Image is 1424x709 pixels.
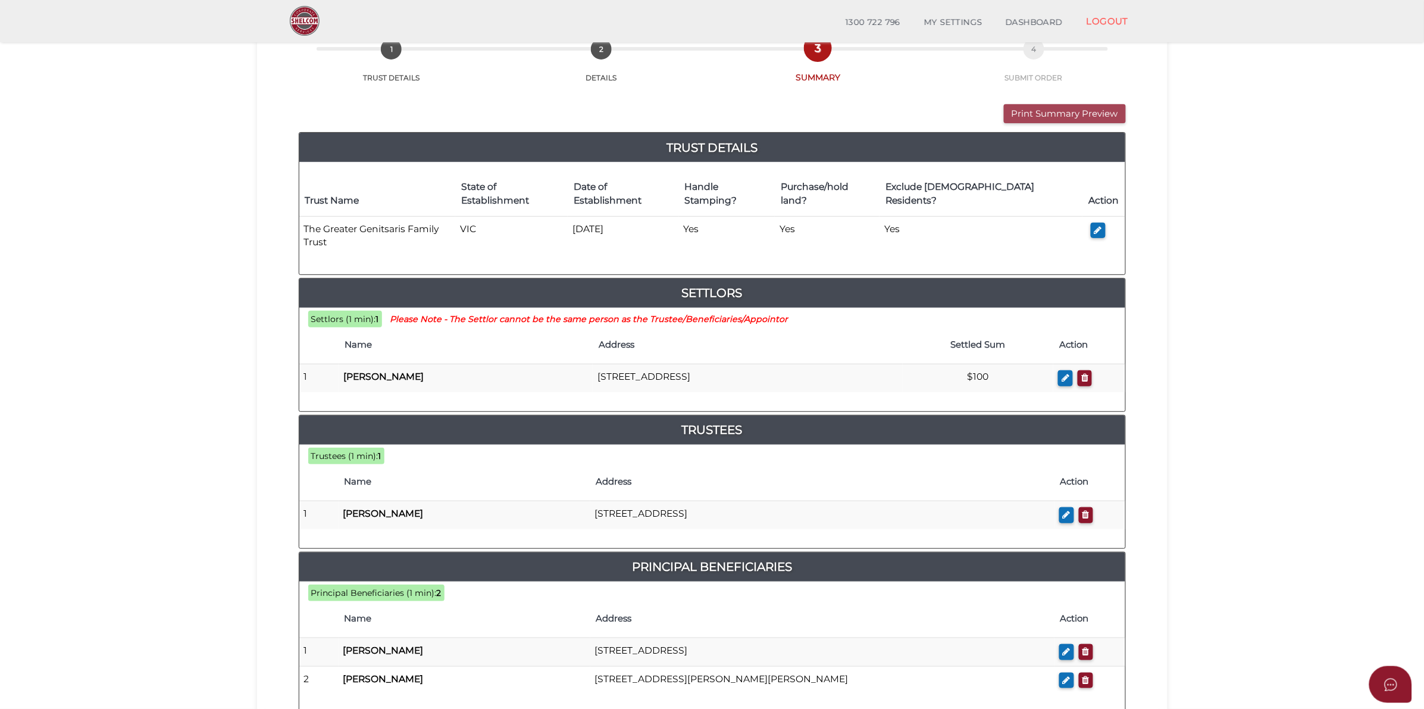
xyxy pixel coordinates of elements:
th: Action [1082,171,1125,216]
td: Yes [679,216,775,255]
h4: Address [599,340,897,350]
td: [STREET_ADDRESS] [590,501,1054,529]
small: Please Note - The Settlor cannot be the same person as the Trustee/Beneficiaries/Appointor [390,314,788,324]
td: [DATE] [568,216,679,255]
td: VIC [455,216,568,255]
a: Principal Beneficiaries [299,557,1125,576]
a: LOGOUT [1075,9,1141,33]
b: [PERSON_NAME] [343,673,424,685]
td: Yes [880,216,1082,255]
td: [STREET_ADDRESS][PERSON_NAME][PERSON_NAME] [590,666,1054,694]
th: State of Establishment [455,171,568,216]
span: 3 [808,38,828,58]
th: Trust Name [299,171,455,216]
span: 2 [591,39,612,60]
span: Settlors (1 min): [311,314,376,324]
a: MY SETTINGS [912,11,994,35]
b: [PERSON_NAME] [343,508,424,519]
button: Print Summary Preview [1004,104,1126,124]
th: Purchase/hold land? [775,171,880,216]
span: 4 [1024,39,1044,60]
b: 1 [376,314,379,324]
td: 1 [299,638,339,667]
h4: Action [1060,477,1119,487]
td: 1 [299,501,339,529]
a: Settlors [299,283,1125,302]
a: 1TRUST DETAILS [287,52,497,83]
td: The Greater Genitsaris Family Trust [299,216,455,255]
td: [STREET_ADDRESS] [593,364,903,392]
h4: Name [345,614,584,624]
button: Open asap [1369,666,1412,703]
th: Handle Stamping? [679,171,775,216]
td: [STREET_ADDRESS] [590,638,1054,667]
h4: Address [596,477,1049,487]
b: [PERSON_NAME] [343,645,424,656]
span: 1 [381,39,402,60]
a: Trustees [299,420,1125,439]
td: 1 [299,364,339,392]
span: Trustees (1 min): [311,451,378,461]
b: 2 [437,588,442,598]
a: 3SUMMARY [706,51,930,83]
h4: Name [345,340,587,350]
a: 2DETAILS [496,52,706,83]
b: [PERSON_NAME] [343,371,424,382]
a: Trust Details [299,138,1125,157]
span: Principal Beneficiaries (1 min): [311,588,437,598]
a: DASHBOARD [994,11,1075,35]
a: 1300 722 796 [834,11,912,35]
td: 2 [299,666,339,694]
a: 4SUBMIT ORDER [930,52,1138,83]
td: Yes [775,216,880,255]
h4: Action [1060,614,1119,624]
h4: Name [345,477,584,487]
h4: Settled Sum [909,340,1048,350]
h4: Address [596,614,1049,624]
th: Exclude [DEMOGRAPHIC_DATA] Residents? [880,171,1082,216]
b: 1 [378,451,381,461]
th: Date of Establishment [568,171,679,216]
h4: Action [1059,340,1119,350]
td: $100 [903,364,1054,392]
